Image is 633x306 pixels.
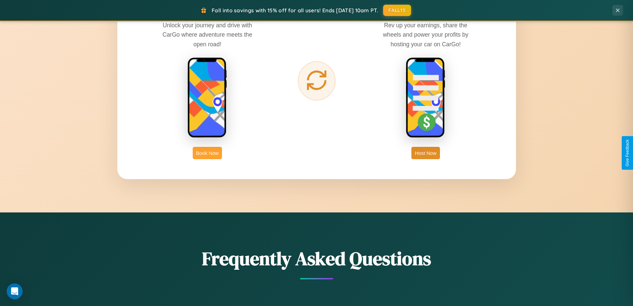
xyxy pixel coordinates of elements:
button: Host Now [411,147,440,159]
span: Fall into savings with 15% off for all users! Ends [DATE] 10am PT. [212,7,378,14]
button: FALL15 [383,5,411,16]
div: Open Intercom Messenger [7,283,23,299]
div: Give Feedback [625,140,630,166]
button: Book Now [193,147,222,159]
img: rent phone [187,57,227,139]
h2: Frequently Asked Questions [117,246,516,271]
p: Rev up your earnings, share the wheels and power your profits by hosting your car on CarGo! [376,21,475,49]
img: host phone [406,57,446,139]
p: Unlock your journey and drive with CarGo where adventure meets the open road! [158,21,257,49]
